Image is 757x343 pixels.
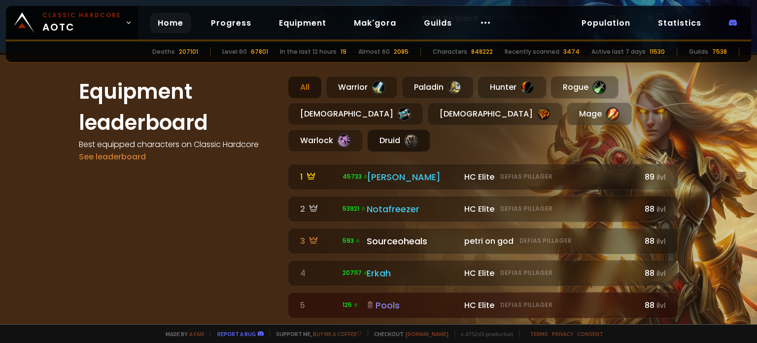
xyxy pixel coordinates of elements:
span: Made by [160,330,204,338]
span: 593 [343,236,361,245]
small: ilvl [656,237,666,246]
a: [DOMAIN_NAME] [406,330,448,338]
a: Population [574,13,638,33]
span: Support me, [270,330,362,338]
div: 3474 [563,47,580,56]
div: Guilds [689,47,708,56]
small: Defias Pillager [500,204,552,213]
span: v. d752d5 - production [454,330,514,338]
div: 848222 [471,47,493,56]
div: 11530 [650,47,665,56]
div: Warlock [288,129,363,152]
a: Terms [530,330,548,338]
a: Statistics [650,13,709,33]
small: Defias Pillager [519,236,572,245]
small: Classic Hardcore [42,11,121,20]
div: Druid [367,129,430,152]
a: 3 593 Sourceoheals petri on godDefias Pillager88ilvl [288,228,678,254]
a: Equipment [271,13,334,33]
div: Mage [567,103,632,125]
a: 4 207117 Erkah HC EliteDefias Pillager88ilvl [288,260,678,286]
div: 2085 [394,47,409,56]
a: 2 53921 Notafreezer HC EliteDefias Pillager88ilvl [288,196,678,222]
div: Rogue [551,76,619,99]
div: Hunter [478,76,547,99]
div: Pools [367,299,458,312]
small: ilvl [656,173,666,182]
div: HC Elite [464,267,634,279]
a: 5 125 Pools HC EliteDefias Pillager88ilvl [288,292,678,318]
div: 89 [640,171,666,183]
div: HC Elite [464,299,634,311]
h4: Best equipped characters on Classic Hardcore [79,138,276,151]
a: Mak'gora [346,13,404,33]
div: Recently scanned [505,47,559,56]
span: AOTC [42,11,121,35]
a: See leaderboard [79,151,146,162]
div: 4 [300,267,337,279]
span: Checkout [368,330,448,338]
a: Consent [577,330,603,338]
div: petri on god [464,235,634,247]
div: 3 [300,235,337,247]
div: [DEMOGRAPHIC_DATA] [427,103,563,125]
small: Defias Pillager [500,172,552,181]
div: 88 [640,235,666,247]
a: 1 45733 [PERSON_NAME] HC EliteDefias Pillager89ilvl [288,164,678,190]
div: Warrior [326,76,398,99]
div: 207101 [179,47,198,56]
div: 88 [640,299,666,311]
div: Deaths [152,47,175,56]
div: 2 [300,203,337,215]
div: Paladin [402,76,474,99]
div: Level 60 [222,47,247,56]
div: 19 [341,47,346,56]
div: [DEMOGRAPHIC_DATA] [288,103,423,125]
div: 88 [640,267,666,279]
a: Home [150,13,191,33]
a: Report a bug [217,330,256,338]
div: 1 [300,171,337,183]
small: ilvl [656,301,666,310]
span: 53921 [343,204,366,213]
div: Characters [433,47,467,56]
div: 7538 [712,47,727,56]
div: Notafreezer [367,202,458,216]
small: ilvl [656,205,666,214]
div: HC Elite [464,171,634,183]
div: Erkah [367,267,458,280]
div: 5 [300,299,337,311]
span: 207117 [343,268,369,277]
div: 88 [640,203,666,215]
div: Almost 60 [358,47,390,56]
a: Guilds [416,13,460,33]
div: 67801 [251,47,268,56]
a: Classic HardcoreAOTC [6,6,138,39]
div: All [288,76,322,99]
div: Active last 7 days [591,47,646,56]
div: In the last 12 hours [280,47,337,56]
small: Defias Pillager [500,268,552,277]
h1: Equipment leaderboard [79,76,276,138]
div: HC Elite [464,203,634,215]
a: Progress [203,13,259,33]
span: 125 [343,301,359,309]
div: Sourceoheals [367,234,458,248]
a: a fan [189,330,204,338]
div: [PERSON_NAME] [367,170,458,184]
a: Privacy [552,330,573,338]
a: Buy me a coffee [313,330,362,338]
a: [DATE]naxDont Be WeirdDefias Pillager13 /150 [288,5,678,32]
small: Defias Pillager [500,301,552,309]
span: 45733 [343,172,369,181]
small: ilvl [656,269,666,278]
